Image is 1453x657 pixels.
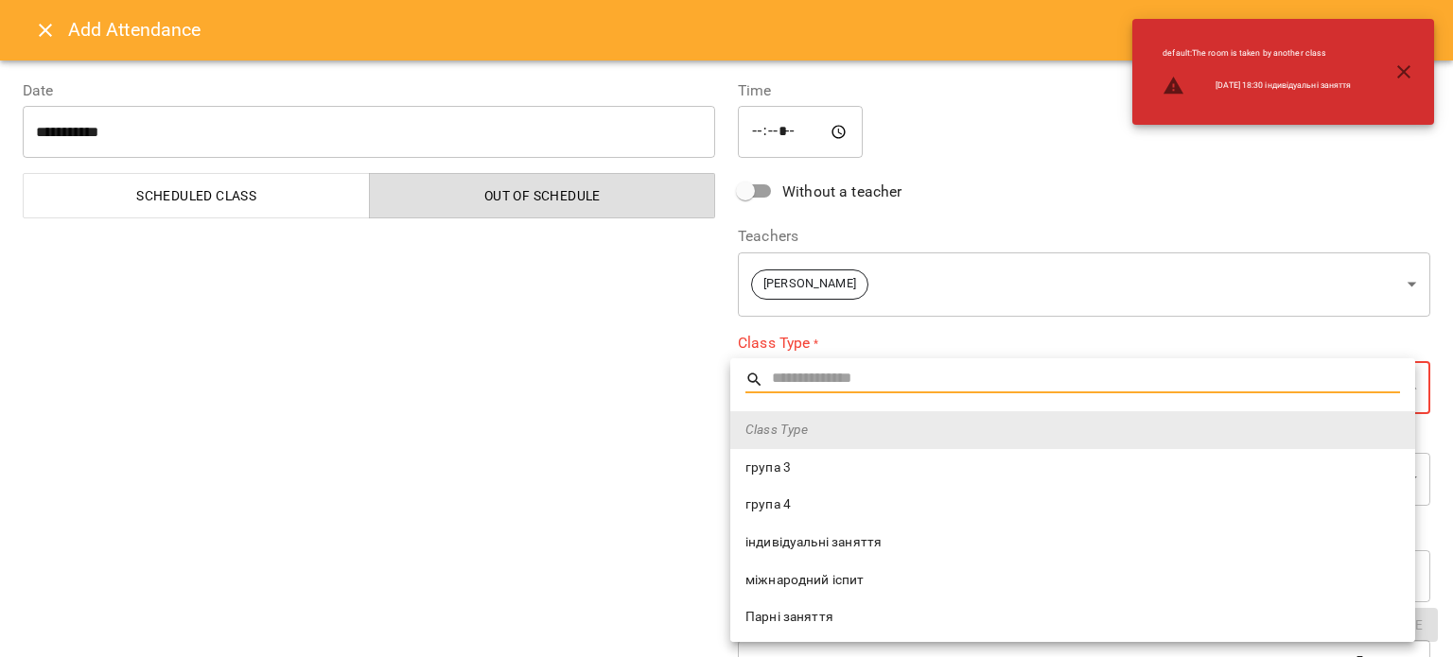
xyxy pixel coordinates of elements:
span: індивідуальні заняття [745,533,1400,552]
span: Class Type [745,421,1400,440]
span: міжнародний іспит [745,571,1400,590]
li: default : The room is taken by another class [1147,40,1366,67]
span: Парні заняття [745,608,1400,627]
span: група 3 [745,458,1400,477]
li: [DATE] 18:30 індивідуальні заняття [1147,67,1366,105]
span: група 4 [745,495,1400,514]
